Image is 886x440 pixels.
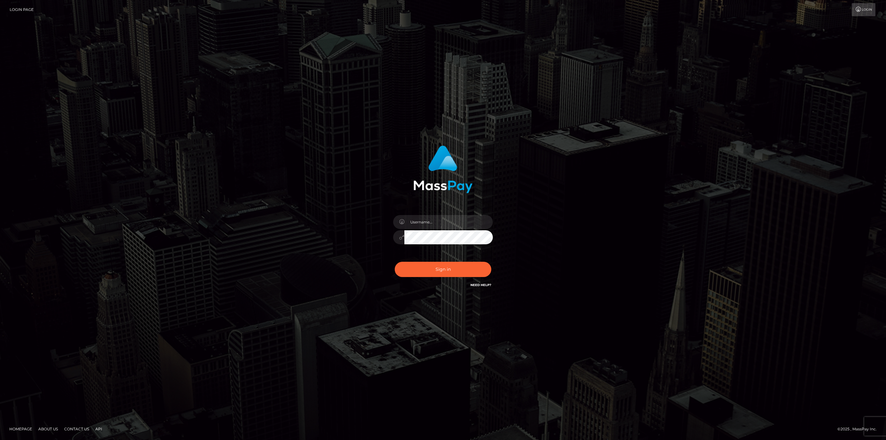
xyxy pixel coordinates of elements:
[852,3,875,16] a: Login
[837,426,881,433] div: © 2025 , MassPay Inc.
[10,3,34,16] a: Login Page
[470,283,491,287] a: Need Help?
[93,424,105,434] a: API
[7,424,35,434] a: Homepage
[413,146,473,193] img: MassPay Login
[62,424,92,434] a: Contact Us
[36,424,60,434] a: About Us
[404,215,493,229] input: Username...
[395,262,491,277] button: Sign in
